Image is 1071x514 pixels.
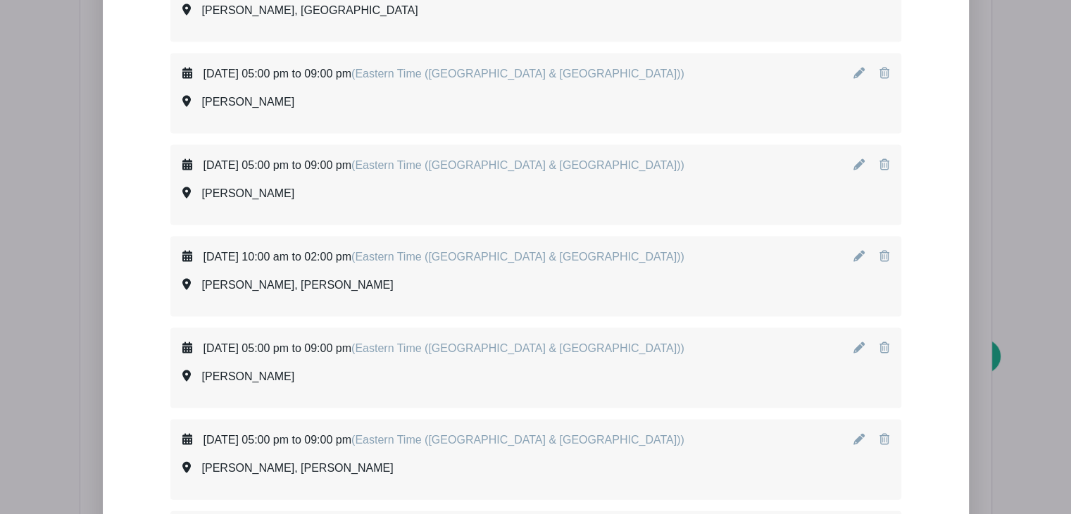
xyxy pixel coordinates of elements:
[203,249,684,265] div: [DATE] 10:00 am to 02:00 pm
[351,68,684,80] span: (Eastern Time ([GEOGRAPHIC_DATA] & [GEOGRAPHIC_DATA]))
[202,94,295,111] div: [PERSON_NAME]
[202,277,394,294] div: [PERSON_NAME], [PERSON_NAME]
[203,157,684,174] div: [DATE] 05:00 pm to 09:00 pm
[203,432,684,449] div: [DATE] 05:00 pm to 09:00 pm
[202,2,418,19] div: [PERSON_NAME], [GEOGRAPHIC_DATA]
[203,65,684,82] div: [DATE] 05:00 pm to 09:00 pm
[202,368,295,385] div: [PERSON_NAME]
[351,342,684,354] span: (Eastern Time ([GEOGRAPHIC_DATA] & [GEOGRAPHIC_DATA]))
[203,340,684,357] div: [DATE] 05:00 pm to 09:00 pm
[202,185,295,202] div: [PERSON_NAME]
[351,434,684,446] span: (Eastern Time ([GEOGRAPHIC_DATA] & [GEOGRAPHIC_DATA]))
[202,460,394,477] div: [PERSON_NAME], [PERSON_NAME]
[351,159,684,171] span: (Eastern Time ([GEOGRAPHIC_DATA] & [GEOGRAPHIC_DATA]))
[351,251,684,263] span: (Eastern Time ([GEOGRAPHIC_DATA] & [GEOGRAPHIC_DATA]))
